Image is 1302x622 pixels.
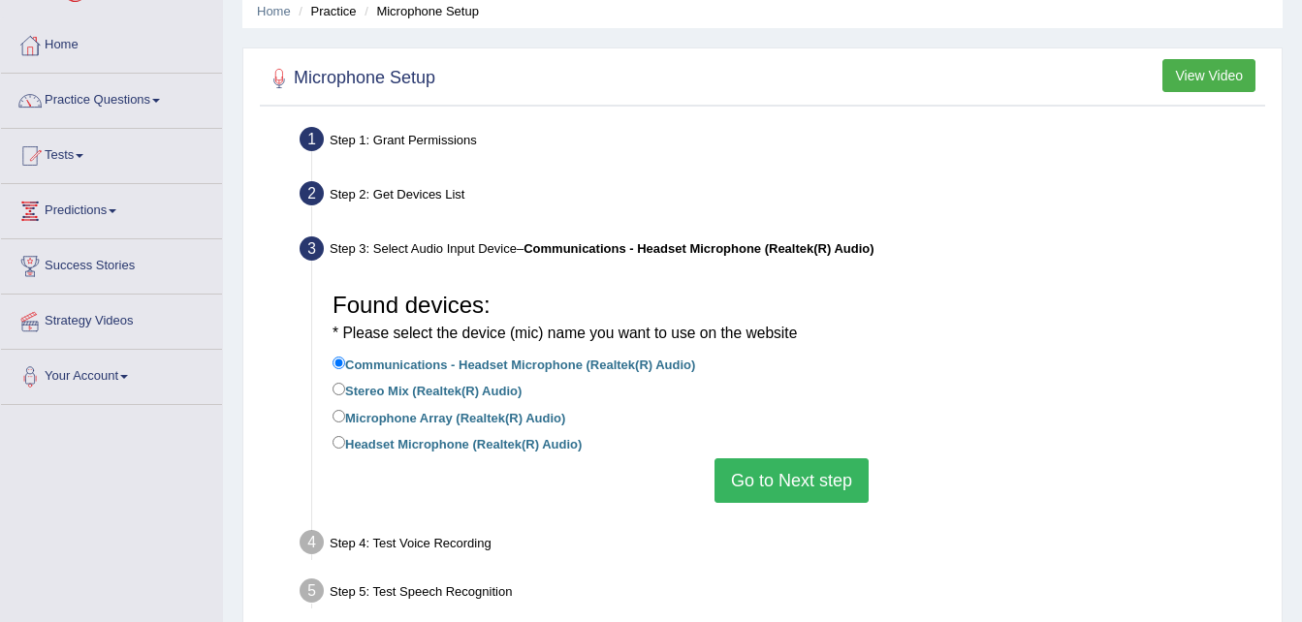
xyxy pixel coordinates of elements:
[333,379,522,400] label: Stereo Mix (Realtek(R) Audio)
[333,436,345,449] input: Headset Microphone (Realtek(R) Audio)
[1,184,222,233] a: Predictions
[291,231,1273,273] div: Step 3: Select Audio Input Device
[257,4,291,18] a: Home
[333,325,797,341] small: * Please select the device (mic) name you want to use on the website
[291,175,1273,218] div: Step 2: Get Devices List
[333,357,345,369] input: Communications - Headset Microphone (Realtek(R) Audio)
[715,458,869,503] button: Go to Next step
[1162,59,1255,92] button: View Video
[294,2,356,20] li: Practice
[265,64,435,93] h2: Microphone Setup
[517,241,874,256] span: –
[1,350,222,398] a: Your Account
[1,295,222,343] a: Strategy Videos
[1,74,222,122] a: Practice Questions
[291,524,1273,567] div: Step 4: Test Voice Recording
[333,410,345,422] input: Microphone Array (Realtek(R) Audio)
[291,121,1273,164] div: Step 1: Grant Permissions
[333,293,1251,344] h3: Found devices:
[524,241,873,256] b: Communications - Headset Microphone (Realtek(R) Audio)
[1,18,222,67] a: Home
[333,432,582,453] label: Headset Microphone (Realtek(R) Audio)
[333,383,345,395] input: Stereo Mix (Realtek(R) Audio)
[1,239,222,288] a: Success Stories
[1,129,222,177] a: Tests
[360,2,479,20] li: Microphone Setup
[333,353,695,374] label: Communications - Headset Microphone (Realtek(R) Audio)
[333,406,565,427] label: Microphone Array (Realtek(R) Audio)
[291,573,1273,615] div: Step 5: Test Speech Recognition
